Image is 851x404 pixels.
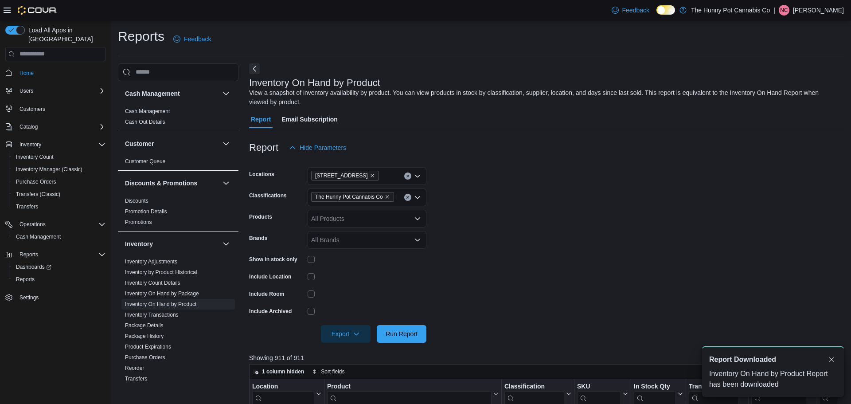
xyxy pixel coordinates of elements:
[16,86,105,96] span: Users
[170,30,215,48] a: Feedback
[125,376,147,382] a: Transfers
[249,78,380,88] h3: Inventory On Hand by Product
[793,5,844,16] p: [PERSON_NAME]
[16,178,56,185] span: Purchase Orders
[9,261,109,273] a: Dashboards
[125,208,167,215] span: Promotion Details
[125,301,196,307] a: Inventory On Hand by Product
[125,322,164,329] span: Package Details
[16,249,42,260] button: Reports
[221,178,231,188] button: Discounts & Promotions
[2,291,109,304] button: Settings
[12,262,55,272] a: Dashboards
[125,312,179,318] a: Inventory Transactions
[118,27,164,45] h1: Reports
[12,231,105,242] span: Cash Management
[414,194,421,201] button: Open list of options
[622,6,649,15] span: Feedback
[125,239,219,248] button: Inventory
[16,233,61,240] span: Cash Management
[221,138,231,149] button: Customer
[780,5,788,16] span: NC
[125,259,177,265] a: Inventory Adjustments
[125,139,154,148] h3: Customer
[20,106,45,113] span: Customers
[709,369,837,390] div: Inventory On Hand by Product Report has been downloaded
[16,67,105,78] span: Home
[125,333,164,339] a: Package History
[125,354,165,361] a: Purchase Orders
[16,219,49,230] button: Operations
[16,139,45,150] button: Inventory
[16,122,41,132] button: Catalog
[125,158,165,165] span: Customer Queue
[12,164,105,175] span: Inventory Manager (Classic)
[125,344,171,350] a: Product Expirations
[12,177,60,187] a: Purchase Orders
[370,173,375,178] button: Remove 5754 Hazeldean Rd from selection in this group
[826,354,837,365] button: Dismiss toast
[321,368,344,375] span: Sort fields
[577,382,621,391] div: SKU
[251,110,271,128] span: Report
[311,171,379,180] span: 5754 Hazeldean Rd
[125,198,148,204] a: Discounts
[125,197,148,204] span: Discounts
[12,201,42,212] a: Transfers
[414,236,421,243] button: Open list of options
[20,294,39,301] span: Settings
[16,153,54,161] span: Inventory Count
[12,152,105,162] span: Inventory Count
[9,176,109,188] button: Purchase Orders
[118,256,238,388] div: Inventory
[249,235,267,242] label: Brands
[12,177,105,187] span: Purchase Orders
[16,68,37,78] a: Home
[249,256,297,263] label: Show in stock only
[9,188,109,200] button: Transfers (Classic)
[16,292,105,303] span: Settings
[9,200,109,213] button: Transfers
[414,215,421,222] button: Open list of options
[262,368,304,375] span: 1 column hidden
[404,173,411,180] button: Clear input
[125,139,219,148] button: Customer
[16,203,38,210] span: Transfers
[249,290,284,298] label: Include Room
[125,365,144,372] span: Reorder
[2,248,109,261] button: Reports
[709,354,776,365] span: Report Downloaded
[414,173,421,180] button: Open list of options
[608,1,653,19] a: Feedback
[16,122,105,132] span: Catalog
[125,179,219,188] button: Discounts & Promotions
[16,249,105,260] span: Reports
[249,192,287,199] label: Classifications
[249,142,278,153] h3: Report
[9,163,109,176] button: Inventory Manager (Classic)
[2,102,109,115] button: Customers
[125,279,180,286] span: Inventory Count Details
[656,5,675,15] input: Dark Mode
[249,88,839,107] div: View a snapshot of inventory availability by product. You can view products in stock by classific...
[118,196,238,231] div: Discounts & Promotions
[691,5,770,16] p: The Hunny Pot Cannabis Co
[16,139,105,150] span: Inventory
[125,322,164,329] a: Package Details
[504,382,564,391] div: Classification
[20,251,38,258] span: Reports
[2,85,109,97] button: Users
[125,269,197,275] a: Inventory by Product Historical
[125,333,164,340] span: Package History
[125,280,180,286] a: Inventory Count Details
[125,89,219,98] button: Cash Management
[16,104,49,114] a: Customers
[20,123,38,130] span: Catalog
[25,26,105,43] span: Load All Apps in [GEOGRAPHIC_DATA]
[377,325,426,343] button: Run Report
[20,87,33,94] span: Users
[16,103,105,114] span: Customers
[12,231,64,242] a: Cash Management
[125,290,199,297] a: Inventory On Hand by Package
[125,354,165,361] span: Purchase Orders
